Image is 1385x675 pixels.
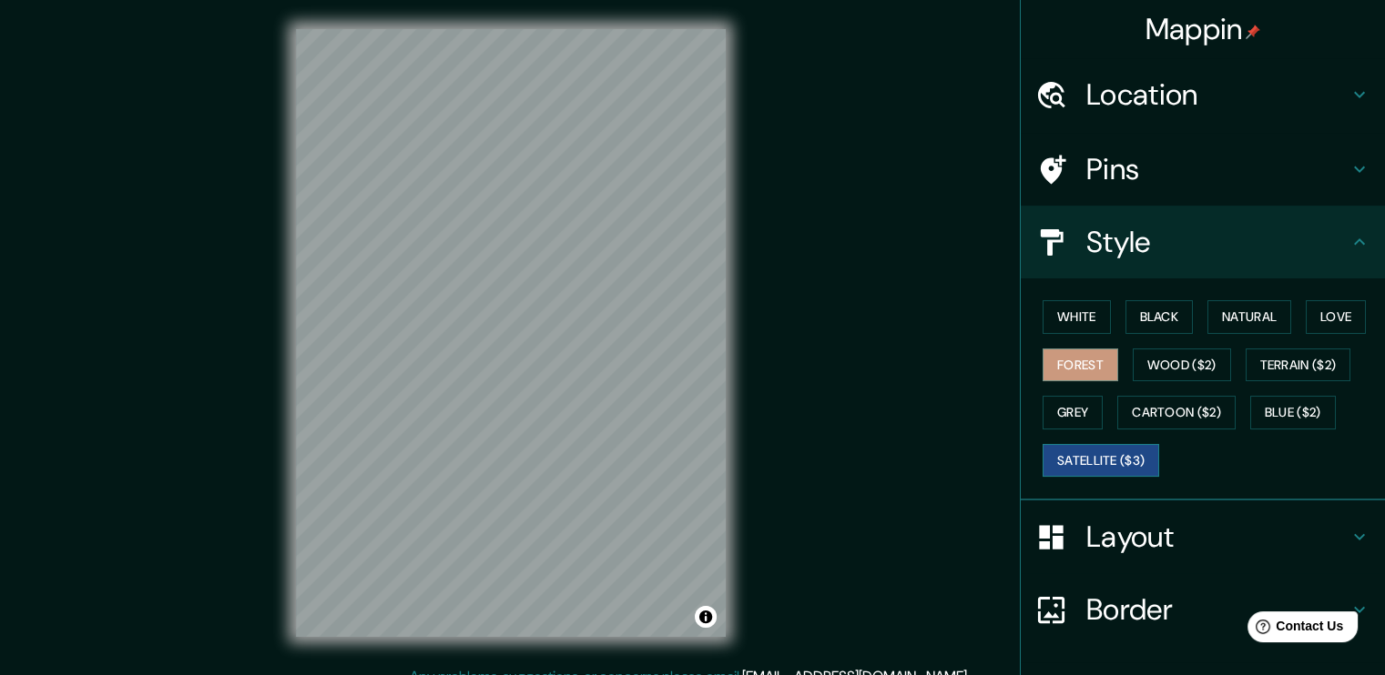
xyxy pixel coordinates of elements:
[1021,573,1385,646] div: Border
[1086,76,1349,113] h4: Location
[1021,58,1385,131] div: Location
[1246,348,1351,382] button: Terrain ($2)
[1146,11,1261,47] h4: Mappin
[1043,300,1111,334] button: White
[1133,348,1231,382] button: Wood ($2)
[1086,224,1349,260] h4: Style
[695,606,717,628] button: Toggle attribution
[1125,300,1194,334] button: Black
[1250,396,1336,429] button: Blue ($2)
[1086,591,1349,628] h4: Border
[1021,133,1385,206] div: Pins
[1207,300,1291,334] button: Natural
[1117,396,1236,429] button: Cartoon ($2)
[1246,25,1260,39] img: pin-icon.png
[1043,444,1159,478] button: Satellite ($3)
[1043,396,1103,429] button: Grey
[1306,300,1366,334] button: Love
[1043,348,1118,382] button: Forest
[1021,206,1385,278] div: Style
[1223,604,1365,655] iframe: Help widget launcher
[296,29,726,637] canvas: Map
[1086,151,1349,187] h4: Pins
[1021,500,1385,573] div: Layout
[1086,519,1349,555] h4: Layout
